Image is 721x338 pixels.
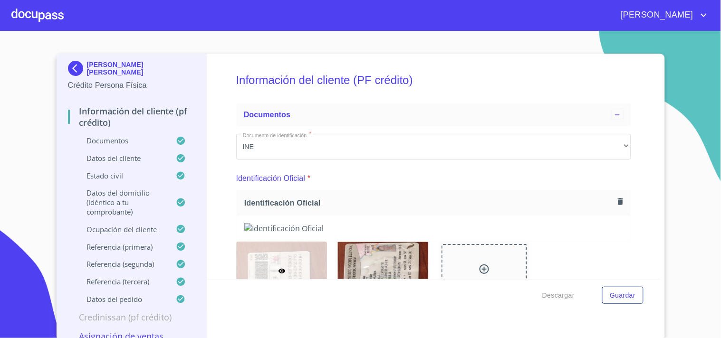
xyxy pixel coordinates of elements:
[68,61,196,80] div: [PERSON_NAME] [PERSON_NAME]
[68,294,176,304] p: Datos del pedido
[542,290,575,301] span: Descargar
[610,290,635,301] span: Guardar
[538,287,578,304] button: Descargar
[87,61,196,76] p: [PERSON_NAME] [PERSON_NAME]
[68,188,176,216] p: Datos del domicilio (idéntico a tu comprobante)
[68,242,176,252] p: Referencia (primera)
[244,223,623,234] img: Identificación Oficial
[602,287,643,304] button: Guardar
[244,198,614,208] span: Identificación Oficial
[236,103,631,126] div: Documentos
[338,242,428,300] img: Identificación Oficial
[244,111,290,119] span: Documentos
[236,61,631,100] h5: Información del cliente (PF crédito)
[68,80,196,91] p: Crédito Persona Física
[614,8,710,23] button: account of current user
[68,136,176,145] p: Documentos
[68,153,176,163] p: Datos del cliente
[68,105,196,128] p: Información del cliente (PF crédito)
[68,61,87,76] img: Docupass spot blue
[614,8,698,23] span: [PERSON_NAME]
[68,225,176,234] p: Ocupación del Cliente
[236,134,631,160] div: INE
[68,259,176,269] p: Referencia (segunda)
[236,173,306,184] p: Identificación Oficial
[68,171,176,180] p: Estado Civil
[68,277,176,286] p: Referencia (tercera)
[68,311,196,323] p: Credinissan (PF crédito)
